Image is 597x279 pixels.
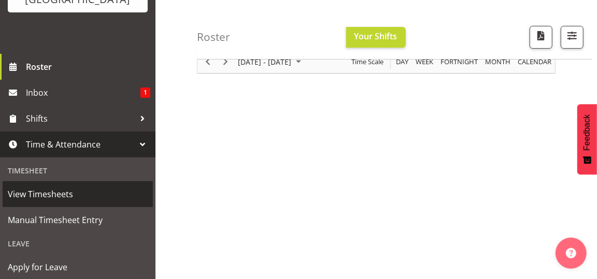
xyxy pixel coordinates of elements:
[517,55,552,68] span: calendar
[414,55,435,68] button: Timeline Week
[439,55,479,68] span: Fortnight
[439,55,480,68] button: Fortnight
[219,55,233,68] button: Next
[26,137,135,152] span: Time & Attendance
[26,59,150,75] span: Roster
[236,55,306,68] button: August 2025
[8,259,148,275] span: Apply for Leave
[197,31,230,43] h4: Roster
[237,55,292,68] span: [DATE] - [DATE]
[395,55,409,68] span: Day
[530,26,552,49] button: Download a PDF of the roster according to the set date range.
[350,55,386,68] button: Time Scale
[26,111,135,126] span: Shifts
[3,160,153,181] div: Timesheet
[354,31,397,42] span: Your Shifts
[484,55,513,68] button: Timeline Month
[217,51,234,73] div: next period
[577,104,597,174] button: Feedback - Show survey
[3,181,153,207] a: View Timesheets
[3,207,153,233] a: Manual Timesheet Entry
[484,55,511,68] span: Month
[201,55,215,68] button: Previous
[516,55,553,68] button: Month
[140,87,150,98] span: 1
[8,212,148,228] span: Manual Timesheet Entry
[394,55,410,68] button: Timeline Day
[415,55,434,68] span: Week
[8,186,148,202] span: View Timesheets
[582,114,592,151] span: Feedback
[26,85,140,100] span: Inbox
[350,55,385,68] span: Time Scale
[199,51,217,73] div: previous period
[346,27,406,48] button: Your Shifts
[566,248,576,258] img: help-xxl-2.png
[3,233,153,254] div: Leave
[561,26,584,49] button: Filter Shifts
[234,51,307,73] div: August 18 - 24, 2025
